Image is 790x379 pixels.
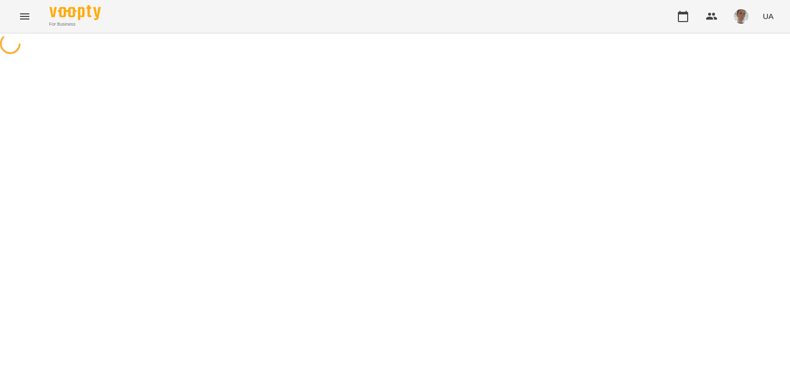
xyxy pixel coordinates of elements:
[734,9,748,24] img: 4dd45a387af7859874edf35ff59cadb1.jpg
[12,4,37,29] button: Menu
[49,5,101,20] img: Voopty Logo
[49,21,101,28] span: For Business
[763,11,774,22] span: UA
[759,7,778,26] button: UA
